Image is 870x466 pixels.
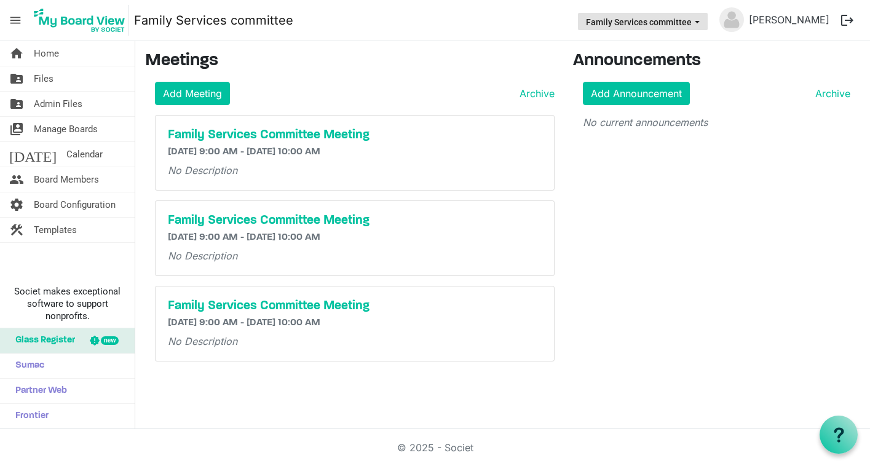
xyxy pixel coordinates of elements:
p: No Description [168,163,542,178]
p: No Description [168,248,542,263]
span: Frontier [9,404,49,428]
span: home [9,41,24,66]
h6: [DATE] 9:00 AM - [DATE] 10:00 AM [168,146,542,158]
span: folder_shared [9,66,24,91]
a: My Board View Logo [30,5,134,36]
span: [DATE] [9,142,57,167]
span: folder_shared [9,92,24,116]
a: Add Meeting [155,82,230,105]
img: no-profile-picture.svg [719,7,744,32]
div: new [101,336,119,345]
img: My Board View Logo [30,5,129,36]
span: Manage Boards [34,117,98,141]
span: Templates [34,218,77,242]
span: Board Members [34,167,99,192]
a: Archive [515,86,555,101]
a: Add Announcement [583,82,690,105]
a: Family Services Committee Meeting [168,299,542,314]
h6: [DATE] 9:00 AM - [DATE] 10:00 AM [168,232,542,243]
span: construction [9,218,24,242]
p: No current announcements [583,115,850,130]
h6: [DATE] 9:00 AM - [DATE] 10:00 AM [168,317,542,329]
span: Glass Register [9,328,75,353]
span: switch_account [9,117,24,141]
a: Archive [810,86,850,101]
a: Family Services Committee Meeting [168,213,542,228]
button: Family Services committee dropdownbutton [578,13,708,30]
span: Sumac [9,353,44,378]
span: Files [34,66,53,91]
a: Family Services Committee Meeting [168,128,542,143]
span: people [9,167,24,192]
a: © 2025 - Societ [397,441,473,454]
span: Admin Files [34,92,82,116]
p: No Description [168,334,542,349]
span: menu [4,9,27,32]
a: [PERSON_NAME] [744,7,834,32]
span: Calendar [66,142,103,167]
span: Societ makes exceptional software to support nonprofits. [6,285,129,322]
button: logout [834,7,860,33]
a: Family Services committee [134,8,293,33]
span: Board Configuration [34,192,116,217]
h3: Announcements [573,51,860,72]
h3: Meetings [145,51,555,72]
span: Home [34,41,59,66]
span: settings [9,192,24,217]
span: Partner Web [9,379,67,403]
